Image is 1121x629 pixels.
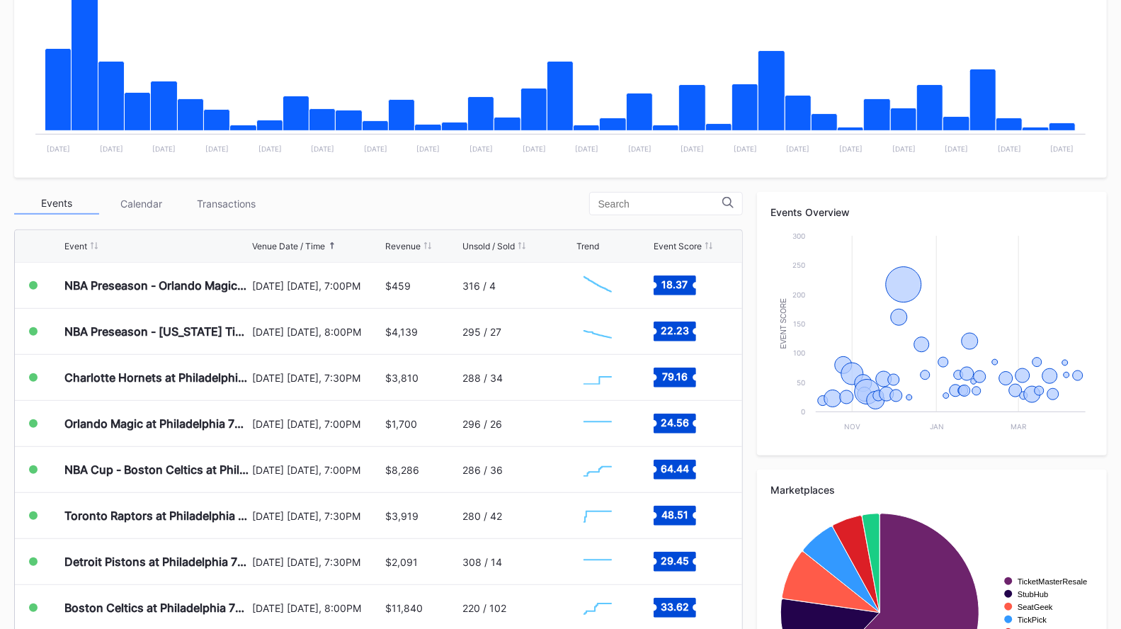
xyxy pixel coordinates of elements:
svg: Chart title [576,590,619,625]
text: [DATE] [787,144,810,153]
text: 18.37 [662,278,688,290]
text: [DATE] [47,144,70,153]
text: [DATE] [311,144,334,153]
div: Charlotte Hornets at Philadelphia 76ers [64,370,249,385]
div: $4,139 [385,326,418,338]
text: 64.44 [661,463,689,475]
text: 200 [792,290,805,299]
text: Mar [1011,422,1027,431]
div: Unsold / Sold [462,241,515,251]
text: [DATE] [523,144,546,153]
text: 24.56 [661,416,689,429]
div: [DATE] [DATE], 7:00PM [252,418,381,430]
div: Calendar [99,193,184,215]
text: Jan [930,422,944,431]
text: [DATE] [100,144,123,153]
text: [DATE] [839,144,863,153]
div: Venue Date / Time [252,241,325,251]
div: 316 / 4 [462,280,496,292]
div: Detroit Pistons at Philadelphia 76ers [64,555,249,569]
div: [DATE] [DATE], 7:00PM [252,280,381,292]
text: [DATE] [364,144,387,153]
text: [DATE] [205,144,229,153]
div: 288 / 34 [462,372,503,384]
text: 0 [801,407,805,416]
text: TicketMasterResale [1018,577,1087,586]
text: [DATE] [734,144,757,153]
div: Event Score [654,241,702,251]
div: 295 / 27 [462,326,501,338]
div: $11,840 [385,602,423,614]
text: [DATE] [681,144,704,153]
div: $2,091 [385,556,418,568]
text: [DATE] [153,144,176,153]
div: [DATE] [DATE], 8:00PM [252,326,381,338]
svg: Chart title [576,268,619,303]
text: [DATE] [575,144,598,153]
text: 29.45 [661,555,689,567]
text: [DATE] [945,144,968,153]
div: 286 / 36 [462,464,503,476]
div: [DATE] [DATE], 7:30PM [252,510,381,522]
text: [DATE] [998,144,1021,153]
div: [DATE] [DATE], 7:30PM [252,556,381,568]
text: [DATE] [417,144,440,153]
div: Toronto Raptors at Philadelphia 76ers [64,509,249,523]
svg: Chart title [576,452,619,487]
text: 150 [793,319,805,328]
div: $459 [385,280,411,292]
text: 50 [797,378,805,387]
text: 48.51 [661,509,688,521]
text: [DATE] [258,144,282,153]
text: [DATE] [628,144,651,153]
div: $8,286 [385,464,419,476]
div: [DATE] [DATE], 7:30PM [252,372,381,384]
div: $1,700 [385,418,417,430]
div: 220 / 102 [462,602,506,614]
div: NBA Preseason - [US_STATE] Timberwolves at Philadelphia 76ers [64,324,249,339]
text: 22.23 [661,324,689,336]
div: 296 / 26 [462,418,502,430]
div: 308 / 14 [462,556,502,568]
text: 300 [792,232,805,240]
div: NBA Cup - Boston Celtics at Philadelphia 76ers [64,463,249,477]
div: Revenue [385,241,421,251]
text: 79.16 [662,370,688,382]
text: TickPick [1018,616,1047,624]
text: [DATE] [470,144,493,153]
text: [DATE] [1051,144,1074,153]
input: Search [598,198,722,210]
div: $3,810 [385,372,419,384]
text: [DATE] [892,144,916,153]
div: 280 / 42 [462,510,502,522]
text: 100 [793,348,805,357]
svg: Chart title [576,360,619,395]
div: Transactions [184,193,269,215]
div: [DATE] [DATE], 7:00PM [252,464,381,476]
text: SeatGeek [1018,603,1053,611]
div: Marketplaces [771,484,1093,496]
svg: Chart title [576,314,619,349]
text: 33.62 [661,601,689,613]
div: Event [64,241,87,251]
svg: Chart title [576,406,619,441]
div: Events Overview [771,206,1093,218]
svg: Chart title [576,498,619,533]
div: Boston Celtics at Philadelphia 76ers [64,601,249,615]
text: 250 [792,261,805,269]
text: Event Score [780,298,787,349]
svg: Chart title [771,229,1093,441]
div: Trend [576,241,599,251]
div: NBA Preseason - Orlando Magic at Philadelphia 76ers [64,278,249,293]
div: $3,919 [385,510,419,522]
svg: Chart title [576,544,619,579]
div: Orlando Magic at Philadelphia 76ers [64,416,249,431]
text: StubHub [1018,590,1049,599]
div: Events [14,193,99,215]
div: [DATE] [DATE], 8:00PM [252,602,381,614]
text: Nov [844,422,860,431]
